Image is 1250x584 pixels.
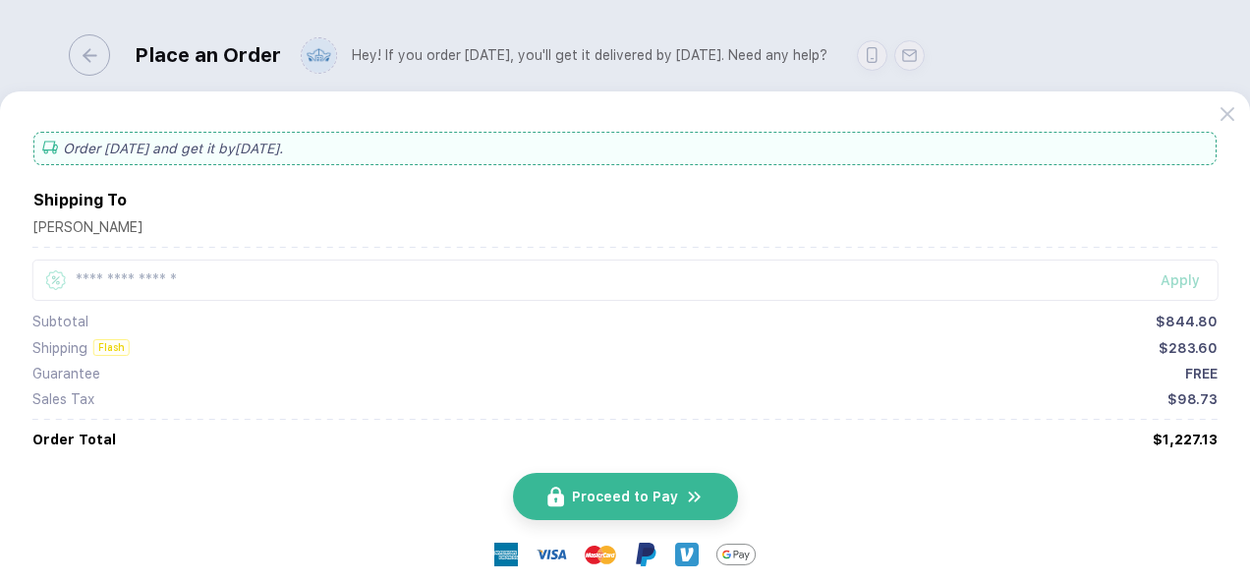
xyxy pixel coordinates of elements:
[32,366,100,381] div: Guarantee
[536,539,567,570] img: visa
[1161,272,1218,288] div: Apply
[32,432,116,447] div: Order Total
[1167,391,1218,407] div: $98.73
[585,539,616,570] img: master-card
[1153,432,1218,447] div: $1,227.13
[1136,260,1218,301] button: Apply
[33,219,177,240] div: [PERSON_NAME]
[33,191,127,209] div: Shipping To
[716,535,756,574] img: GPay
[494,543,518,566] img: express
[32,391,94,407] div: Sales Tax
[32,340,87,356] div: Shipping
[33,132,1217,165] div: Order [DATE] and get it by [DATE] .
[1159,340,1218,356] div: $283.60
[572,489,678,504] span: Proceed to Pay
[513,473,738,520] button: iconProceed to Payicon
[634,543,657,566] img: Paypal
[32,314,88,329] div: Subtotal
[675,543,699,566] img: Venmo
[93,339,130,356] div: Flash
[547,487,564,507] img: icon
[686,488,704,506] img: icon
[1156,314,1218,329] div: $844.80
[1185,366,1218,381] div: FREE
